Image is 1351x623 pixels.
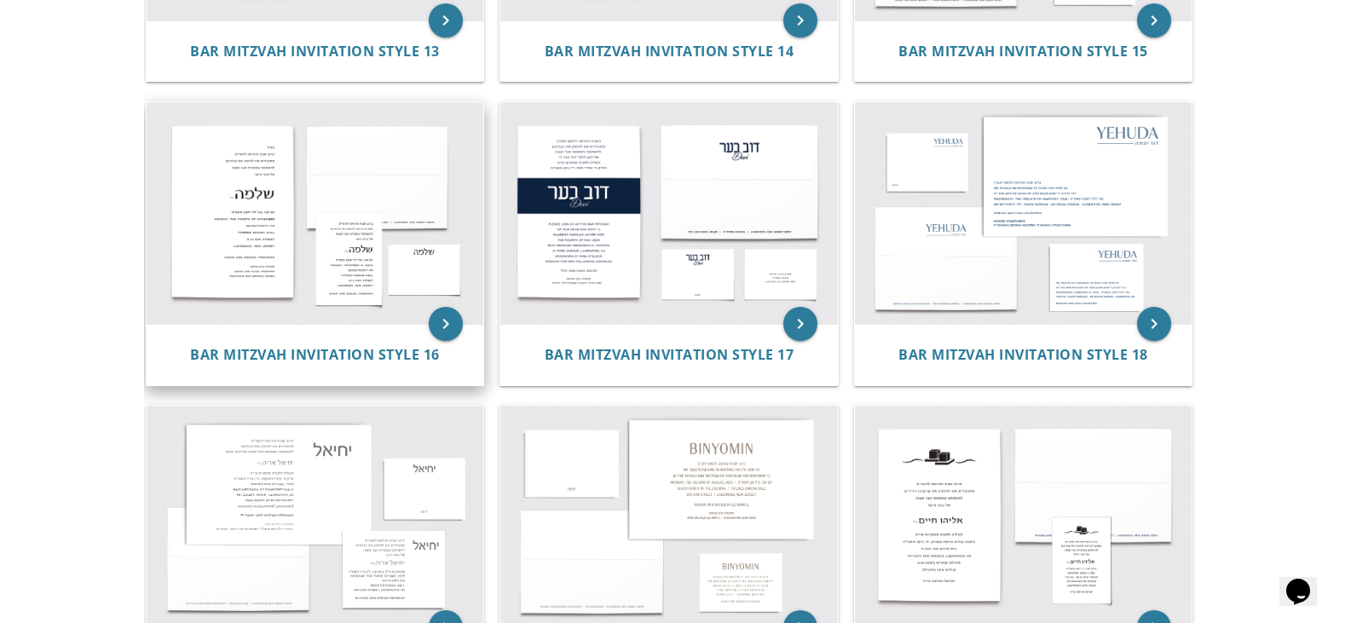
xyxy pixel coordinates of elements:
[147,102,484,324] img: Bar Mitzvah Invitation Style 16
[898,347,1148,363] a: Bar Mitzvah Invitation Style 18
[545,345,794,364] span: Bar Mitzvah Invitation Style 17
[545,347,794,363] a: Bar Mitzvah Invitation Style 17
[429,3,463,37] a: keyboard_arrow_right
[545,43,794,60] a: Bar Mitzvah Invitation Style 14
[898,43,1148,60] a: Bar Mitzvah Invitation Style 15
[190,42,440,61] span: Bar Mitzvah Invitation Style 13
[429,307,463,341] a: keyboard_arrow_right
[190,347,440,363] a: Bar Mitzvah Invitation Style 16
[545,42,794,61] span: Bar Mitzvah Invitation Style 14
[1137,307,1171,341] a: keyboard_arrow_right
[1137,3,1171,37] a: keyboard_arrow_right
[855,102,1192,324] img: Bar Mitzvah Invitation Style 18
[190,345,440,364] span: Bar Mitzvah Invitation Style 16
[898,345,1148,364] span: Bar Mitzvah Invitation Style 18
[898,42,1148,61] span: Bar Mitzvah Invitation Style 15
[1279,555,1334,606] iframe: chat widget
[500,102,838,324] img: Bar Mitzvah Invitation Style 17
[190,43,440,60] a: Bar Mitzvah Invitation Style 13
[783,3,817,37] a: keyboard_arrow_right
[783,307,817,341] a: keyboard_arrow_right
